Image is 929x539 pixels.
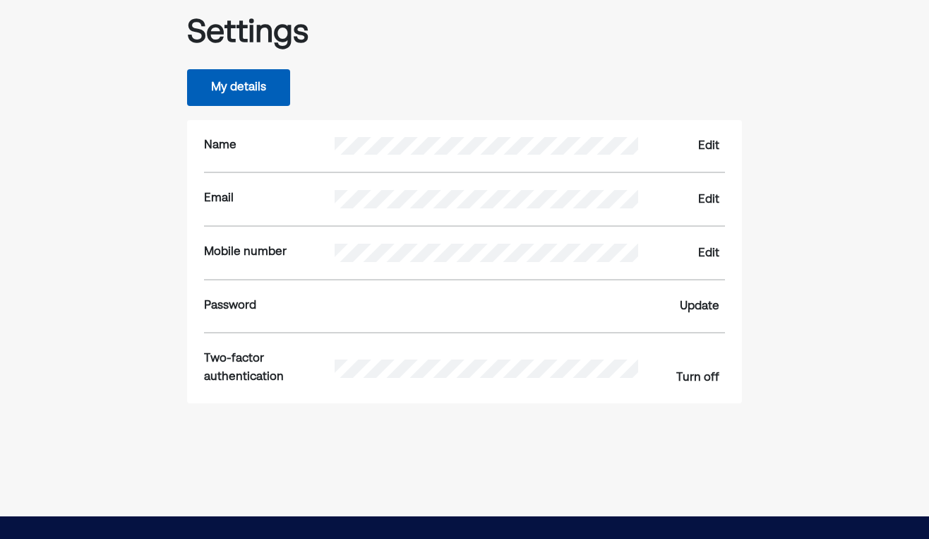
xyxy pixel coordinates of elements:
div: Edit [698,191,719,208]
div: Password [204,297,334,316]
button: My details [187,69,290,106]
div: Edit [698,138,719,155]
div: Email [204,190,334,208]
div: Turn off [676,369,719,386]
div: Mobile number [204,244,334,262]
div: Settings [187,15,742,52]
div: Two-factor authentication [204,350,334,386]
div: Edit [698,245,719,262]
div: Update [680,298,719,315]
div: Name [204,137,334,155]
